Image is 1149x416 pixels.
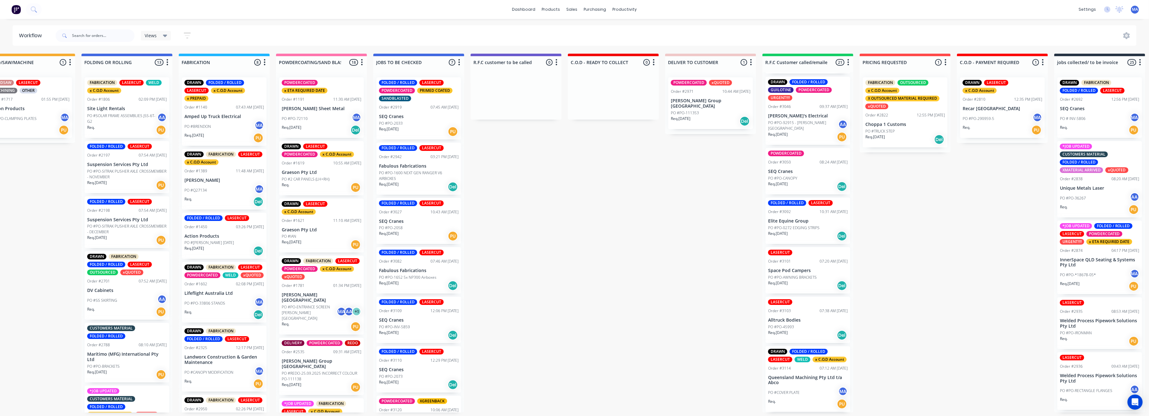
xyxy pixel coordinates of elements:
[1060,97,1083,102] div: Order #2692
[184,246,204,251] p: Req. [DATE]
[139,97,167,102] div: 02:09 PM [DATE]
[1060,281,1080,287] p: Req. [DATE]
[768,151,804,156] div: POWDERCOATED
[303,258,333,264] div: FABRICATION
[379,181,399,187] p: Req. [DATE]
[87,262,125,267] div: FOLDED / ROLLED
[768,159,791,165] div: Order #3050
[1033,113,1042,122] div: MA
[509,5,539,14] a: dashboard
[1060,223,1092,229] div: *JOB UPDATED
[253,197,263,207] div: Del
[351,125,361,135] div: Del
[279,141,364,195] div: DRAWNLASERCUTPOWDERCOATEDx C.O.D AccountOrder #161910:55 AM [DATE]Graeson Pty LtdPO #2 CAR PANELS...
[182,149,267,210] div: DRAWNFABRICATIONLASERCUTx C.O.D AccountOrder #138911:48 AM [DATE][PERSON_NAME]PO #Q27134MAReq.Del
[430,104,459,110] div: 07:45 AM [DATE]
[796,87,832,93] div: POWDERCOATED
[282,234,296,239] p: PO #IAN
[139,208,167,213] div: 07:54 AM [DATE]
[184,272,220,278] div: POWDERCOATED
[865,80,895,86] div: FABRICATION
[184,152,204,157] div: DRAWN
[282,97,304,102] div: Order #1191
[376,247,461,294] div: FOLDED / ROLLEDLASERCUTOrder #308207:46 AM [DATE]Fabulous FabricationsPO #PO-1652 5x NP300 Airbox...
[379,88,415,93] div: POWDERCOATED
[430,154,459,160] div: 03:21 PM [DATE]
[87,80,117,86] div: FABRICATION
[963,88,997,93] div: x C.O.D Account
[282,116,308,122] p: PO #PO-72110
[87,88,121,93] div: x C.O.D Account
[379,259,402,264] div: Order #3082
[279,256,364,335] div: DRAWNFABRICATIONLASERCUTPOWDERCOATEDx C.O.D AccountxQUOTEDOrder #178101:34 PM [DATE][PERSON_NAME]...
[282,144,301,149] div: DRAWN
[865,128,895,134] p: PO #TRUCK STEP
[790,79,828,85] div: FOLDED / ROLLED
[917,112,945,118] div: 12:55 PM [DATE]
[379,225,403,231] p: PO #PO-2058
[671,116,690,122] p: Req. [DATE]
[379,200,417,206] div: FOLDED / ROLLED
[671,89,694,94] div: Order #2971
[837,132,847,142] div: PU
[87,169,167,180] p: PO #PO-SITRAK PUSHER AXLE CROSSMEMBER - NOVEMBER
[279,199,364,253] div: DRAWNLASERCUTx C.O.D AccountOrder #162111:10 AM [DATE]Graeson Pty LtdPO #IANReq.[DATE]PU
[768,175,797,181] p: PO #PO-CANOPY
[87,97,110,102] div: Order #1806
[282,227,361,233] p: Graeson Pty Ltd
[156,235,166,245] div: PU
[768,169,848,174] p: SEQ Cranes
[1111,248,1140,253] div: 04:17 PM [DATE]
[184,114,264,119] p: Amped Up Truck Electrical
[184,159,219,165] div: x C.O.D Account
[223,272,238,278] div: WELD
[282,292,361,303] p: [PERSON_NAME][GEOGRAPHIC_DATA]
[157,113,167,122] div: AA
[1032,125,1042,135] div: PU
[1014,97,1042,102] div: 12:35 PM [DATE]
[182,213,267,259] div: FOLDED / ROLLEDLASERCUTOrder #145003:26 PM [DATE]Action ProductsPO #[PERSON_NAME] [DATE]Req.[DATE...
[668,77,753,129] div: POWDERCOATEDxQUOTEDOrder #297110:44 AM [DATE][PERSON_NAME] Group [GEOGRAPHIC_DATA]PO #PO-111353Re...
[279,77,364,138] div: POWDERCOATEDx ETA REQUIRED DATEOrder #119111:30 AM [DATE][PERSON_NAME] Sheet MetalPO #PO-72110MAR...
[1057,297,1142,349] div: LASERCUTOrder #293508:53 AM [DATE]Welded Process Pipework Solutions Pty LtdPO #PO-IRONMANReq.PU
[419,250,444,255] div: LASERCUT
[722,89,750,94] div: 10:44 AM [DATE]
[182,77,267,146] div: DRAWNFOLDED / ROLLEDLASERCUTx C.O.D Accountx PREPAIDOrder #114007:43 AM [DATE]Amped Up Truck Elec...
[379,268,459,273] p: Fabulous Fabrications
[139,278,167,284] div: 07:52 AM [DATE]
[863,77,947,147] div: FABRICATIONOUTSOURCEDx C.O.D AccountX OUTSOURCED MATERIAL REQUIREDxQUOTEDOrder #282212:55 PM [DAT...
[379,154,402,160] div: Order #2942
[376,198,461,244] div: FOLDED / ROLLEDLASERCUTOrder #302710:43 AM [DATE]SEQ CranesPO #PO-2058Req.[DATE]PU
[303,201,328,207] div: LASERCUT
[282,80,318,86] div: POWDERCOATED
[934,134,944,145] div: Del
[768,79,787,85] div: DRAWN
[1130,113,1140,122] div: MA
[448,182,458,192] div: Del
[1057,221,1142,294] div: *JOB UPDATEDFOLDED / ROLLEDLASERCUTPOWDERCOATEDURGENT!!!!x ETA REQUIRED DATEOrder #287404:17 PM [...
[87,199,125,205] div: FOLDED / ROLLED
[1086,231,1122,237] div: POWDERCOATED
[238,264,262,270] div: LASERCUT
[376,77,461,140] div: FOLDED / ROLLEDLASERCUTPOWDERCOATEDPRIMED COATEDSANDBLASTEDOrder #291907:45 AM [DATE]SEQ CranesPO...
[282,209,316,215] div: x C.O.D Account
[87,223,167,235] p: PO #PO-SITRAK PUSHER AXLE CROSSMEMBER - DECEMBER
[87,254,106,259] div: DRAWN
[768,120,838,131] p: PO #PO-92915 - [PERSON_NAME][GEOGRAPHIC_DATA]
[1129,125,1139,135] div: PU
[768,95,792,101] div: URGENT!!!!
[768,132,788,137] p: Req. [DATE]
[184,224,207,230] div: Order #1450
[768,218,848,224] p: Elite Equine Group
[109,254,139,259] div: FABRICATION
[768,250,792,255] div: LASERCUT
[379,170,459,181] p: PO #PO-1600 NEXT GEN RANGER V6 AIRBOXES
[766,148,850,194] div: POWDERCOATEDOrder #305008:24 AM [DATE]SEQ CranesPO #PO-CANOPYReq.[DATE]Del
[184,281,207,287] div: Order #1602
[379,145,417,151] div: FOLDED / ROLLED
[768,104,791,110] div: Order #3046
[87,217,167,223] p: Suspension Services Pty Ltd
[448,281,458,291] div: Del
[963,106,1042,111] p: Recar [GEOGRAPHIC_DATA]
[236,104,264,110] div: 07:43 AM [DATE]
